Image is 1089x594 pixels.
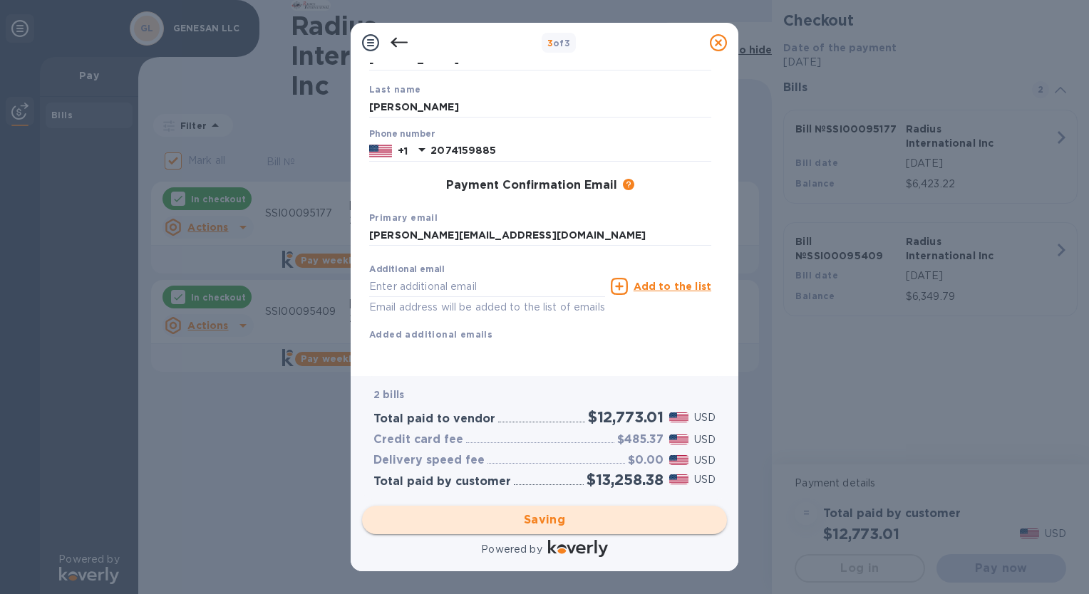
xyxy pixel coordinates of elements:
[369,130,435,139] label: Phone number
[446,179,617,192] h3: Payment Confirmation Email
[669,455,688,465] img: USD
[694,432,716,447] p: USD
[587,471,664,489] h2: $13,258.38
[369,299,605,316] p: Email address will be added to the list of emails
[369,276,605,297] input: Enter additional email
[369,266,445,274] label: Additional email
[628,454,664,467] h3: $0.00
[369,225,711,246] input: Enter your primary name
[669,434,688,444] img: USD
[547,38,553,48] span: 3
[588,408,664,426] h2: $12,773.01
[373,412,495,426] h3: Total paid to vendor
[430,140,711,162] input: Enter your phone number
[669,412,688,422] img: USD
[669,474,688,484] img: USD
[369,212,438,223] b: Primary email
[373,454,485,467] h3: Delivery speed fee
[398,144,408,158] p: +1
[373,389,404,400] b: 2 bills
[369,329,492,340] b: Added additional emails
[369,96,711,118] input: Enter your last name
[634,281,711,292] u: Add to the list
[369,84,421,95] b: Last name
[694,472,716,487] p: USD
[373,433,463,447] h3: Credit card fee
[694,453,716,468] p: USD
[617,433,664,447] h3: $485.37
[373,475,511,489] h3: Total paid by customer
[548,540,608,557] img: Logo
[481,542,542,557] p: Powered by
[547,38,571,48] b: of 3
[369,143,392,159] img: US
[694,410,716,425] p: USD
